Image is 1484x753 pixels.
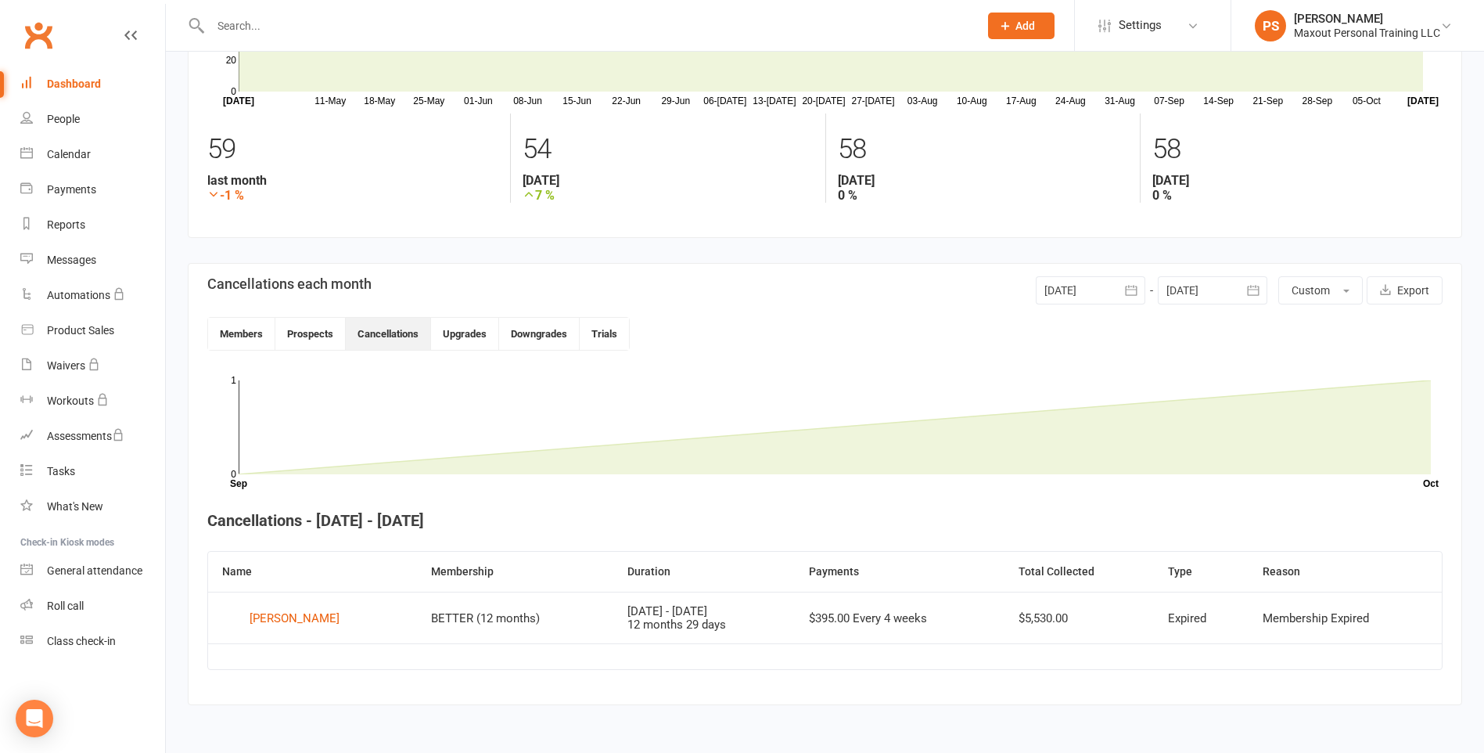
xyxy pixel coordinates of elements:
[47,465,75,477] div: Tasks
[206,15,968,37] input: Search...
[1278,276,1363,304] button: Custom
[523,173,813,188] strong: [DATE]
[20,489,165,524] a: What's New
[627,618,781,632] div: 12 months 29 days
[988,13,1055,39] button: Add
[207,188,498,203] strong: -1 %
[417,592,613,643] td: BETTER (12 months)
[1152,173,1443,188] strong: [DATE]
[417,552,613,592] th: Membership
[47,564,142,577] div: General attendance
[47,218,85,231] div: Reports
[207,512,1443,529] h4: Cancellations - [DATE] - [DATE]
[47,500,103,513] div: What's New
[207,276,372,292] h3: Cancellations each month
[208,552,417,592] th: Name
[1154,552,1249,592] th: Type
[20,207,165,243] a: Reports
[499,318,580,350] button: Downgrades
[523,126,813,173] div: 54
[20,454,165,489] a: Tasks
[47,77,101,90] div: Dashboard
[20,384,165,419] a: Workouts
[523,188,813,203] strong: 7 %
[1119,8,1162,43] span: Settings
[1015,20,1035,32] span: Add
[1255,10,1286,41] div: PS
[250,607,340,630] div: [PERSON_NAME]
[1154,592,1249,643] td: Expired
[1152,188,1443,203] strong: 0 %
[1004,592,1154,643] td: $5,530.00
[20,278,165,313] a: Automations
[47,183,96,196] div: Payments
[20,137,165,172] a: Calendar
[47,324,114,337] div: Product Sales
[20,589,165,624] a: Roll call
[20,172,165,207] a: Payments
[838,126,1128,173] div: 58
[20,313,165,348] a: Product Sales
[47,289,110,301] div: Automations
[1249,552,1442,592] th: Reason
[47,395,94,407] div: Workouts
[207,126,498,173] div: 59
[795,552,1004,592] th: Payments
[222,607,403,630] a: [PERSON_NAME]
[1249,592,1442,643] td: Membership Expired
[47,148,91,160] div: Calendar
[1294,26,1440,40] div: Maxout Personal Training LLC
[47,113,80,125] div: People
[20,67,165,102] a: Dashboard
[1152,126,1443,173] div: 58
[16,700,53,737] div: Open Intercom Messenger
[1367,276,1443,304] button: Export
[47,600,84,612] div: Roll call
[613,592,795,643] td: [DATE] - [DATE]
[47,635,116,647] div: Class check-in
[47,430,124,442] div: Assessments
[580,318,629,350] button: Trials
[838,188,1128,203] strong: 0 %
[19,16,58,55] a: Clubworx
[431,318,499,350] button: Upgrades
[1292,284,1330,297] span: Custom
[20,348,165,384] a: Waivers
[838,173,1128,188] strong: [DATE]
[20,553,165,589] a: General attendance kiosk mode
[47,359,85,372] div: Waivers
[275,318,346,350] button: Prospects
[1294,12,1440,26] div: [PERSON_NAME]
[809,612,990,625] div: $395.00 Every 4 weeks
[613,552,795,592] th: Duration
[47,254,96,266] div: Messages
[1004,552,1154,592] th: Total Collected
[20,624,165,659] a: Class kiosk mode
[20,102,165,137] a: People
[20,243,165,278] a: Messages
[208,318,275,350] button: Members
[346,318,431,350] button: Cancellations
[20,419,165,454] a: Assessments
[207,173,498,188] strong: last month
